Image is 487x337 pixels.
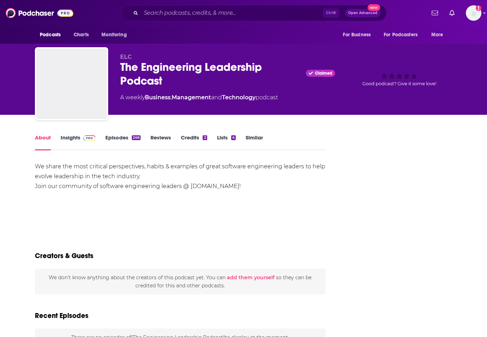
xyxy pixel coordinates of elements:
[362,81,436,86] span: Good podcast? Give it some love!
[35,134,51,150] a: About
[368,4,380,11] span: New
[323,8,339,18] span: Ctrl K
[466,5,481,21] img: User Profile
[346,54,452,97] div: Good podcast? Give it some love!
[101,30,127,40] span: Monitoring
[338,28,380,42] button: open menu
[343,30,371,40] span: For Business
[203,135,207,140] div: 2
[6,6,73,20] img: Podchaser - Follow, Share and Rate Podcasts
[171,94,172,101] span: ,
[466,5,481,21] span: Logged in as mindyn
[431,30,443,40] span: More
[35,251,93,260] h2: Creators & Guests
[141,7,323,19] input: Search podcasts, credits, & more...
[35,162,326,181] p: We share the most critical perspectives, habits & examples of great software engineering leaders ...
[35,311,88,320] h2: Recent Episodes
[105,134,141,150] a: Episodes246
[217,134,236,150] a: Lists4
[222,94,255,101] a: Technology
[61,134,95,150] a: InsightsPodchaser Pro
[429,7,441,19] a: Show notifications dropdown
[145,94,171,101] a: Business
[227,275,275,280] button: add them yourself
[35,181,326,191] p: Join our community of software engineering leaders @ [DOMAIN_NAME]!
[40,30,61,40] span: Podcasts
[181,134,207,150] a: Credits2
[49,274,312,288] span: We don't know anything about the creators of this podcast yet . You can so they can be credited f...
[246,134,263,150] a: Similar
[426,28,452,42] button: open menu
[466,5,481,21] button: Show profile menu
[97,28,136,42] button: open menu
[446,7,457,19] a: Show notifications dropdown
[379,28,428,42] button: open menu
[476,5,481,11] svg: Add a profile image
[384,30,418,40] span: For Podcasters
[150,134,171,150] a: Reviews
[83,135,95,141] img: Podchaser Pro
[122,5,387,21] div: Search podcasts, credits, & more...
[315,71,332,75] span: Claimed
[120,93,278,102] div: A weekly podcast
[35,28,70,42] button: open menu
[345,9,381,17] button: Open AdvancedNew
[74,30,89,40] span: Charts
[69,28,93,42] a: Charts
[172,94,211,101] a: Management
[348,11,377,15] span: Open Advanced
[120,54,132,60] span: ELC
[132,135,141,140] div: 246
[211,94,222,101] span: and
[231,135,236,140] div: 4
